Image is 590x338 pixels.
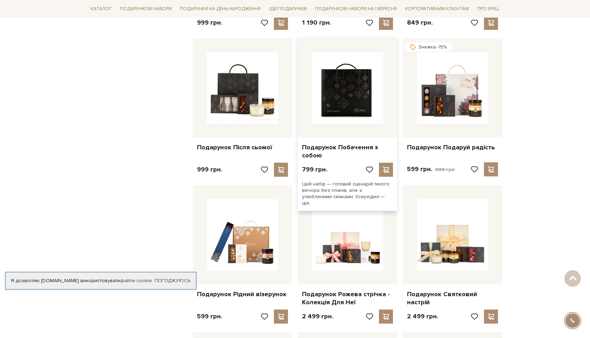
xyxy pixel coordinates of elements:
[407,312,438,320] p: 2 499 грн.
[312,52,383,124] img: Подарунок Побачення з собою
[197,143,288,151] a: Подарунок Після сьомої
[6,278,196,284] div: Я дозволяю [DOMAIN_NAME] використовувати
[302,312,333,320] p: 2 499 грн.
[407,165,455,174] p: 599 грн.
[197,19,222,27] p: 999 грн.
[266,4,310,14] a: Ідеї подарунків
[298,177,397,211] div: Цей набір — готовий сценарій тихого вечора без планів, але з улюбленими смаками. Усередині — цук..
[404,42,453,52] div: Знижка -15%
[407,143,498,151] a: Подарунок Подаруй радість
[407,19,433,27] p: 849 грн.
[402,3,472,15] a: Корпоративним клієнтам
[197,312,222,320] p: 599 грн.
[435,167,455,173] span: 699 грн.
[302,290,393,307] a: Подарунок Рожева стрічка - Колекція Для Неї
[197,290,288,298] a: Подарунок Рідний візерунок
[177,4,263,14] a: Подарунки на День народження
[197,165,222,174] p: 999 грн.
[302,165,327,174] p: 799 грн.
[302,143,393,160] a: Подарунок Побачення з собою
[120,278,152,284] a: файли cookie
[312,3,400,15] a: Подарункові набори на 1 Вересня
[155,278,190,284] a: Погоджуюсь
[88,4,114,14] a: Каталог
[302,19,331,27] p: 1 190 грн.
[407,290,498,307] a: Подарунок Святковий настрій
[474,4,502,14] a: Про Spell
[117,4,175,14] a: Подарункові набори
